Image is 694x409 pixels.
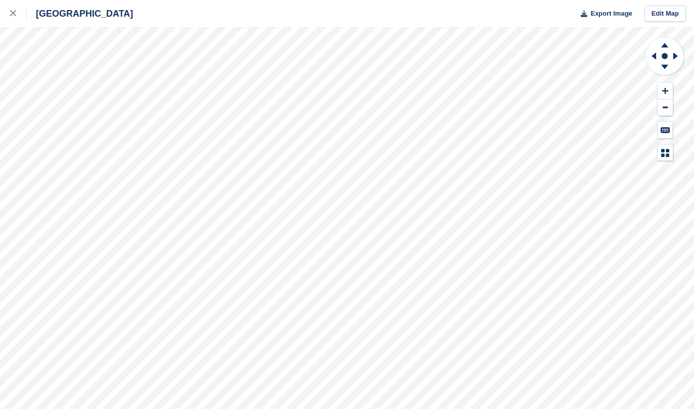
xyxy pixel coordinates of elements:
a: Edit Map [644,6,686,22]
button: Export Image [575,6,632,22]
span: Export Image [590,9,632,19]
button: Map Legend [658,144,673,161]
button: Keyboard Shortcuts [658,122,673,138]
button: Zoom Out [658,99,673,116]
button: Zoom In [658,83,673,99]
div: [GEOGRAPHIC_DATA] [27,8,133,20]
